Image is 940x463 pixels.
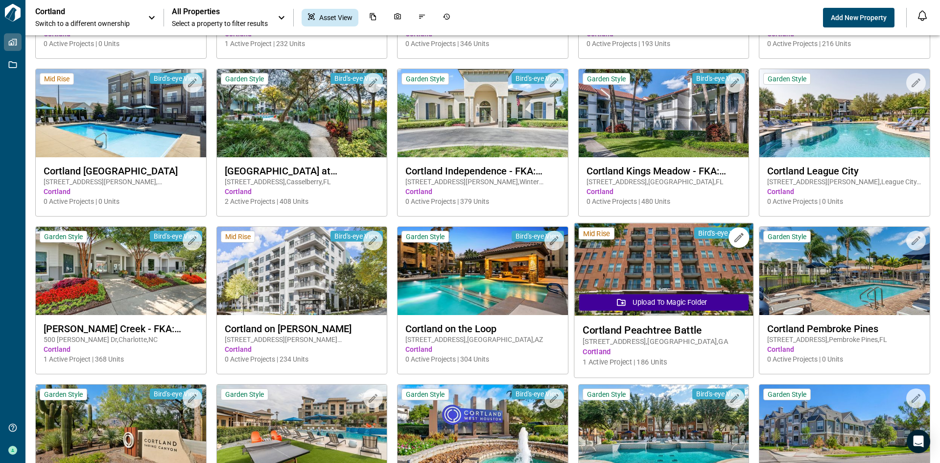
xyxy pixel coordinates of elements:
[44,196,198,206] span: 0 Active Projects | 0 Units
[759,227,930,315] img: property-asset
[579,294,749,311] button: Upload to Magic Folder
[767,165,922,177] span: Cortland League City
[823,8,894,27] button: Add New Property
[907,430,930,453] div: Open Intercom Messenger
[154,390,198,398] span: Bird's-eye View
[405,335,560,344] span: [STREET_ADDRESS] , [GEOGRAPHIC_DATA] , AZ
[44,323,198,335] span: [PERSON_NAME] Creek - FKA: [GEOGRAPHIC_DATA]
[405,39,560,49] span: 0 Active Projects | 346 Units
[44,74,70,83] span: Mid Rise
[767,39,922,49] span: 0 Active Projects | 216 Units
[767,187,922,196] span: Cortland
[319,13,352,23] span: Asset View
[302,9,358,26] div: Asset View
[406,74,445,83] span: Garden Style
[579,69,749,157] img: property-asset
[583,357,745,367] span: 1 Active Project | 186 Units
[388,9,407,26] div: Photos
[44,177,198,187] span: [STREET_ADDRESS][PERSON_NAME] , [GEOGRAPHIC_DATA] , OH
[44,165,198,177] span: Cortland [GEOGRAPHIC_DATA]
[405,354,560,364] span: 0 Active Projects | 304 Units
[36,69,206,157] img: property-asset
[405,323,560,335] span: Cortland on the Loop
[583,337,745,347] span: [STREET_ADDRESS] , [GEOGRAPHIC_DATA] , GA
[767,354,922,364] span: 0 Active Projects | 0 Units
[516,390,560,398] span: Bird's-eye View
[363,9,383,26] div: Documents
[768,390,806,399] span: Garden Style
[35,19,138,28] span: Switch to a different ownership
[225,390,264,399] span: Garden Style
[154,232,198,241] span: Bird's-eye View
[44,39,198,49] span: 0 Active Projects | 0 Units
[35,7,123,17] p: Cortland
[767,196,922,206] span: 0 Active Projects | 0 Units
[217,227,387,315] img: property-asset
[437,9,456,26] div: Job History
[225,335,379,344] span: [STREET_ADDRESS][PERSON_NAME][PERSON_NAME] , Decatur , GA
[334,232,379,241] span: Bird's-eye View
[516,232,560,241] span: Bird's-eye View
[225,74,264,83] span: Garden Style
[398,69,568,157] img: property-asset
[696,390,741,398] span: Bird's-eye View
[225,344,379,354] span: Cortland
[36,227,206,315] img: property-asset
[225,165,379,177] span: [GEOGRAPHIC_DATA] at [GEOGRAPHIC_DATA][PERSON_NAME]
[412,9,432,26] div: Issues & Info
[154,74,198,83] span: Bird's-eye View
[587,390,626,399] span: Garden Style
[405,187,560,196] span: Cortland
[587,196,741,206] span: 0 Active Projects | 480 Units
[831,13,887,23] span: Add New Property
[915,8,930,24] button: Open notification feed
[406,232,445,241] span: Garden Style
[225,177,379,187] span: [STREET_ADDRESS] , Casselberry , FL
[225,187,379,196] span: Cortland
[225,354,379,364] span: 0 Active Projects | 234 Units
[44,187,198,196] span: Cortland
[583,324,745,336] span: Cortland Peachtree Battle
[225,196,379,206] span: 2 Active Projects | 408 Units
[398,227,568,315] img: property-asset
[767,335,922,344] span: [STREET_ADDRESS] , Pembroke Pines , FL
[172,7,268,17] span: All Properties
[225,323,379,335] span: Cortland on [PERSON_NAME]
[583,229,610,238] span: Mid Rise
[217,69,387,157] img: property-asset
[334,74,379,83] span: Bird's-eye View
[696,74,741,83] span: Bird's-eye View
[44,232,83,241] span: Garden Style
[405,165,560,177] span: Cortland Independence - FKA: [GEOGRAPHIC_DATA]
[44,335,198,344] span: 500 [PERSON_NAME] Dr , Charlotte , NC
[767,177,922,187] span: [STREET_ADDRESS][PERSON_NAME] , League City , [GEOGRAPHIC_DATA]
[587,177,741,187] span: [STREET_ADDRESS] , [GEOGRAPHIC_DATA] , FL
[583,347,745,357] span: Cortland
[44,390,83,399] span: Garden Style
[759,69,930,157] img: property-asset
[44,344,198,354] span: Cortland
[767,323,922,335] span: Cortland Pembroke Pines
[587,165,741,177] span: Cortland Kings Meadow - FKA: [GEOGRAPHIC_DATA]
[225,232,251,241] span: Mid Rise
[405,177,560,187] span: [STREET_ADDRESS][PERSON_NAME] , Winter Garden , FL
[768,232,806,241] span: Garden Style
[574,223,753,316] img: property-asset
[516,74,560,83] span: Bird's-eye View
[587,39,741,49] span: 0 Active Projects | 193 Units
[225,39,379,49] span: 1 Active Project | 232 Units
[405,344,560,354] span: Cortland
[698,228,745,238] span: Bird's-eye View
[405,196,560,206] span: 0 Active Projects | 379 Units
[587,187,741,196] span: Cortland
[767,344,922,354] span: Cortland
[44,354,198,364] span: 1 Active Project | 368 Units
[172,19,268,28] span: Select a property to filter results
[768,74,806,83] span: Garden Style
[587,74,626,83] span: Garden Style
[406,390,445,399] span: Garden Style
